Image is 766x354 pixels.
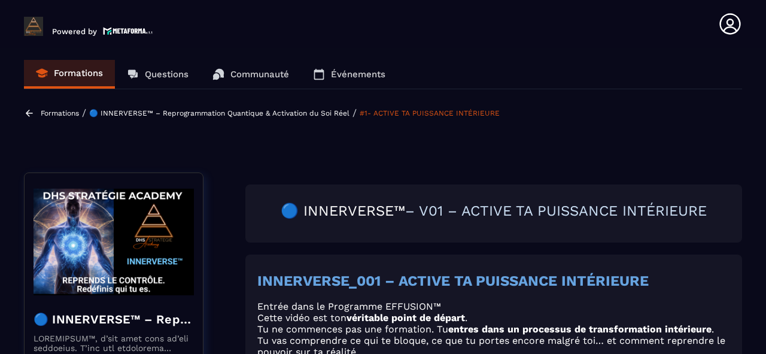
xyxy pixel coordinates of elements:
p: Entrée dans le Programme EFFUSION™ [257,301,730,312]
p: Communauté [230,69,289,80]
img: logo-branding [24,17,43,36]
span: / [352,107,357,119]
span: – V01 – ACTIVE TA PUISSANCE INTÉRIEURE [405,202,707,219]
p: Cette vidéo est ton . [257,312,730,323]
a: 🔵 INNERVERSE™ – Reprogrammation Quantique & Activation du Soi Réel [89,109,349,117]
p: Questions [145,69,189,80]
a: Formations [24,60,115,89]
p: Tu ne commences pas une formation. Tu . [257,323,730,335]
a: Événements [301,60,397,89]
a: Questions [115,60,200,89]
img: logo [103,26,153,36]
strong: INNERVERSE_001 – ACTIVE TA PUISSANCE INTÉRIEURE [257,273,649,289]
p: LOREMIPSUM™, d’sit amet cons ad’eli seddoeius. T’inc utl etdolorema aliquaeni ad minimveniamqui n... [34,334,194,353]
a: Communauté [200,60,301,89]
p: Powered by [52,27,97,36]
a: #1- ACTIVE TA PUISSANCE INTÉRIEURE [360,109,500,117]
p: Événements [331,69,385,80]
img: banner [34,182,194,302]
strong: entres dans un processus de transformation intérieure [448,323,712,335]
span: / [82,107,86,119]
h4: 🔵 INNERVERSE™ – Reprogrammation Quantique & Activation du Soi Réel [34,311,194,328]
h2: 🔵 INNERVERSE™ [257,202,730,219]
p: Formations [54,68,103,78]
strong: véritable point de départ [346,312,465,323]
a: Formations [41,109,79,117]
